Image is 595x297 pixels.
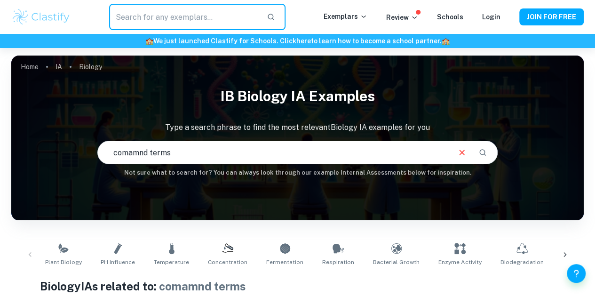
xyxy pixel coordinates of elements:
p: Type a search phrase to find the most relevant Biology IA examples for you [11,122,584,133]
input: E.g. photosynthesis, coffee and protein, HDI and diabetes... [98,139,450,166]
a: IA [56,60,62,73]
span: Respiration [322,258,354,266]
span: 🏫 [145,37,153,45]
a: here [296,37,311,45]
span: pH Influence [101,258,135,266]
h1: Biology IAs related to: [40,278,555,295]
a: Schools [437,13,463,21]
span: Fermentation [266,258,303,266]
button: JOIN FOR FREE [519,8,584,25]
span: Plant Biology [45,258,82,266]
span: Enzyme Activity [438,258,482,266]
p: Review [386,12,418,23]
a: Login [482,13,500,21]
a: Home [21,60,39,73]
button: Search [475,144,491,161]
h1: IB Biology IA examples [11,82,584,111]
h6: We just launched Clastify for Schools. Click to learn how to become a school partner. [2,36,593,46]
span: Concentration [208,258,247,266]
p: Biology [79,62,102,72]
span: Biodegradation [500,258,544,266]
span: Temperature [154,258,189,266]
span: comamnd terms [159,280,246,293]
img: Clastify logo [11,8,71,26]
button: Help and Feedback [567,264,586,283]
span: 🏫 [442,37,450,45]
input: Search for any exemplars... [109,4,260,30]
span: Bacterial Growth [373,258,420,266]
button: Clear [453,144,471,161]
p: Exemplars [324,11,367,22]
h6: Not sure what to search for? You can always look through our example Internal Assessments below f... [11,168,584,177]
